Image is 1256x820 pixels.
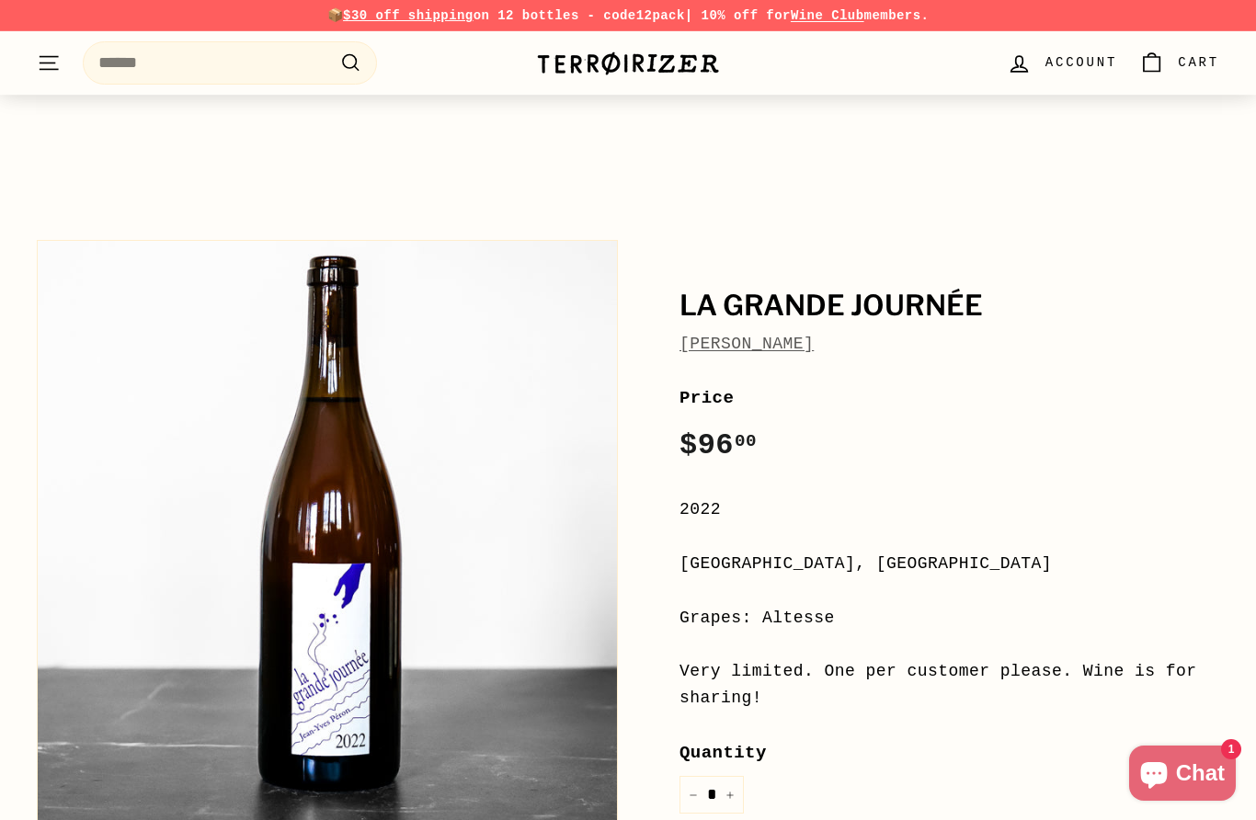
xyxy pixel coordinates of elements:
[735,431,757,451] sup: 00
[679,551,1219,577] div: [GEOGRAPHIC_DATA], [GEOGRAPHIC_DATA]
[1124,746,1241,805] inbox-online-store-chat: Shopify online store chat
[679,605,1219,632] div: Grapes: Altesse
[679,384,1219,412] label: Price
[679,428,757,462] span: $96
[37,6,1219,26] p: 📦 on 12 bottles - code | 10% off for members.
[679,335,814,353] a: [PERSON_NAME]
[1045,52,1117,73] span: Account
[343,8,474,23] span: $30 off shipping
[716,776,744,814] button: Increase item quantity by one
[1128,36,1230,90] a: Cart
[1178,52,1219,73] span: Cart
[791,8,864,23] a: Wine Club
[679,290,1219,322] h1: La Grande Journée
[679,658,1219,712] div: Very limited. One per customer please. Wine is for sharing!
[679,776,707,814] button: Reduce item quantity by one
[996,36,1128,90] a: Account
[679,496,1219,523] div: 2022
[636,8,685,23] strong: 12pack
[679,739,1219,767] label: Quantity
[679,776,744,814] input: quantity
